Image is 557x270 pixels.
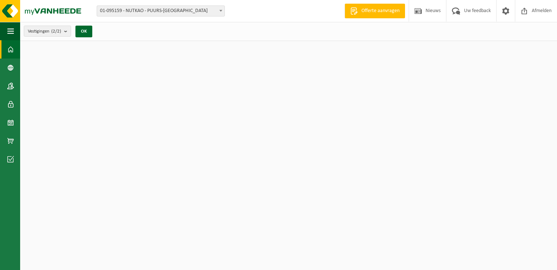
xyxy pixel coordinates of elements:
[97,5,225,16] span: 01-095159 - NUTKAO - PUURS-SINT-AMANDS
[24,26,71,37] button: Vestigingen(2/2)
[75,26,92,37] button: OK
[28,26,61,37] span: Vestigingen
[360,7,401,15] span: Offerte aanvragen
[345,4,405,18] a: Offerte aanvragen
[51,29,61,34] count: (2/2)
[97,6,224,16] span: 01-095159 - NUTKAO - PUURS-SINT-AMANDS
